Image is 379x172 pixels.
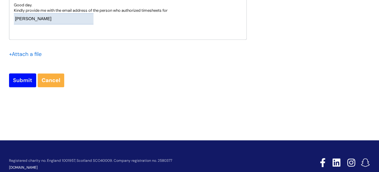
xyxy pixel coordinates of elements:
[14,14,93,24] td: [PERSON_NAME]
[38,73,64,87] a: Cancel
[9,49,45,59] div: Attach a file
[14,2,242,8] p: Good day.
[9,159,277,163] p: Registered charity no. England 1001957, Scotland SCO40009. Company registration no. 2580377
[9,165,38,170] a: [DOMAIN_NAME]
[9,73,36,87] input: Submit
[14,8,242,13] p: Kindly provide me with the email address of the person who authorized timesheets for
